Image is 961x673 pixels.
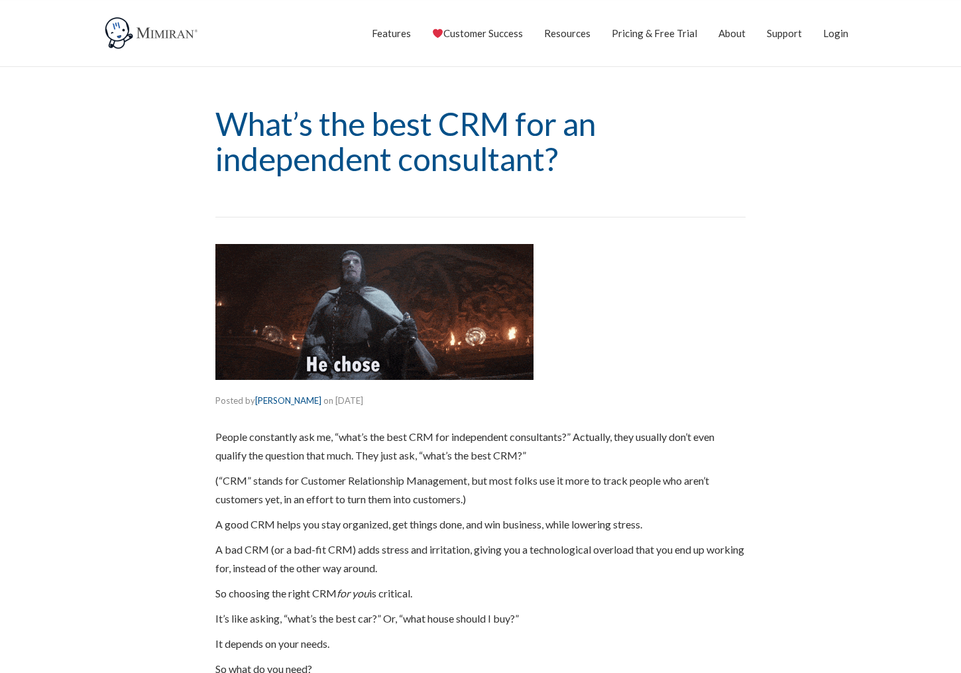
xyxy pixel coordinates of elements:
p: People constantly ask me, “what’s the best CRM for independent consultants?” Actually, they usual... [215,428,746,465]
a: Login [823,17,848,50]
em: for you [337,587,369,599]
h1: What’s the best CRM for an independent consultant? [215,107,746,177]
a: About [718,17,746,50]
p: So choosing the right CRM is critical. [215,584,746,603]
p: A good CRM helps you stay organized, get things done, and win business, while lowering stress. [215,515,746,534]
time: [DATE] [335,395,363,406]
span: on [323,395,333,406]
a: Support [767,17,802,50]
img: Mimiran CRM [103,17,202,50]
span: Posted by [215,395,321,406]
a: Customer Success [432,17,523,50]
img: ❤️ [433,29,443,38]
img: best CRM for solo consultants-- don't choose poorly [215,244,534,380]
p: (“CRM” stands for Customer Relationship Management, but most folks use it more to track people wh... [215,471,746,509]
a: Features [372,17,411,50]
p: It depends on your needs. [215,635,746,653]
a: [PERSON_NAME] [255,395,321,406]
p: It’s like asking, “what’s the best car?” Or, “what house should I buy?” [215,609,746,628]
a: Resources [544,17,591,50]
p: A bad CRM (or a bad-fit CRM) adds stress and irritation, giving you a technological overload that... [215,540,746,578]
a: Pricing & Free Trial [612,17,697,50]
